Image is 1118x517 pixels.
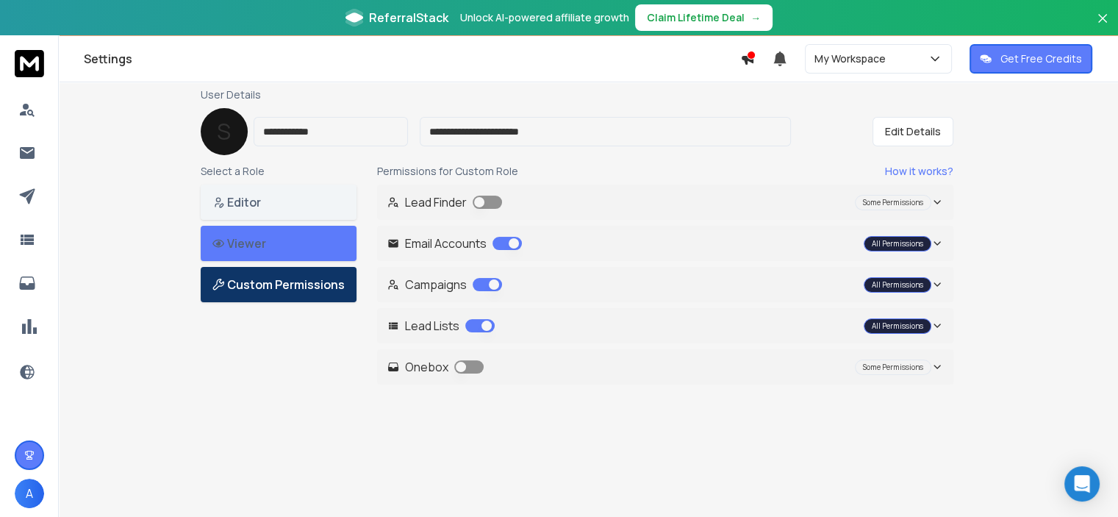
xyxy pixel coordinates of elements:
p: Campaigns [387,276,502,293]
div: Some Permissions [855,360,931,375]
p: My Workspace [814,51,892,66]
div: All Permissions [864,277,931,293]
button: Lead Lists All Permissions [377,308,953,343]
span: ReferralStack [369,9,448,26]
button: Email Accounts All Permissions [377,226,953,261]
p: Email Accounts [387,235,522,252]
p: Custom Permissions [212,276,345,293]
div: All Permissions [864,236,931,252]
button: Close banner [1093,9,1112,44]
p: Viewer [212,235,345,252]
h1: Settings [84,50,740,68]
button: Lead Finder Some Permissions [377,185,953,220]
div: Open Intercom Messenger [1064,466,1100,502]
p: Select a Role [201,164,356,179]
button: Get Free Credits [970,44,1092,74]
a: How it works? [885,164,953,179]
button: Edit Details [872,117,953,146]
button: Campaigns All Permissions [377,267,953,302]
p: Lead Lists [387,317,495,335]
div: Some Permissions [855,195,931,210]
button: Claim Lifetime Deal→ [635,4,773,31]
span: → [750,10,761,25]
div: S [201,108,248,155]
p: Onebox [387,358,484,376]
p: Get Free Credits [1000,51,1082,66]
p: User Details [201,88,953,102]
button: Onebox Some Permissions [377,349,953,385]
p: Lead Finder [387,193,502,211]
div: All Permissions [864,318,931,334]
p: Unlock AI-powered affiliate growth [460,10,629,25]
span: Permissions for Custom Role [377,164,518,179]
p: Editor [212,193,345,211]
